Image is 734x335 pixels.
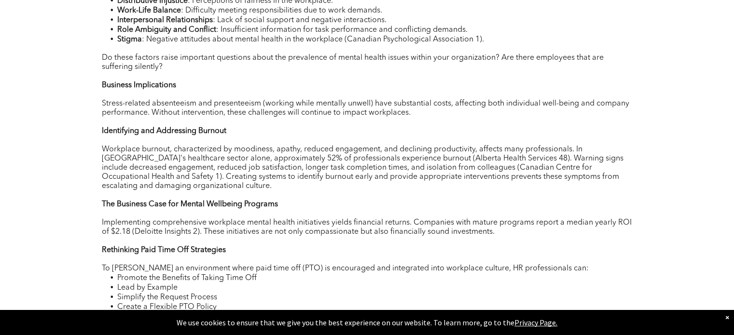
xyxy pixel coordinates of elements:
span: Implementing comprehensive workplace mental health initiatives yields financial returns. Companie... [102,219,632,236]
div: Dismiss notification [725,312,729,322]
span: Stress-related absenteeism and presenteeism (working while mentally unwell) have substantial cost... [102,100,629,117]
span: To [PERSON_NAME] an environment where paid time off (PTO) is encouraged and integrated into workp... [102,265,589,272]
strong: Stigma [117,36,142,43]
span: Simplify the Request Process [117,294,217,301]
a: Privacy Page. [514,318,557,327]
strong: The Business Case for Mental Wellbeing Programs [102,201,278,208]
span: Do these factors raise important questions about the prevalence of mental health issues within yo... [102,54,604,71]
span: Create a Flexible PTO Policy [117,303,217,311]
span: : Insufficient information for task performance and conflicting demands. [216,26,468,34]
strong: Interpersonal Relationships [117,16,213,24]
span: Workplace burnout, characterized by moodiness, apathy, reduced engagement, and declining producti... [102,146,623,190]
span: : Lack of social support and negative interactions. [213,16,387,24]
span: : Difficulty meeting responsibilities due to work demands. [181,7,382,14]
strong: Identifying and Addressing Burnout [102,127,226,135]
span: : Negative attitudes about mental health in the workplace (Canadian Psychological Association 1). [142,36,484,43]
strong: Rethinking Paid Time Off Strategies [102,246,226,254]
strong: Business Implications [102,81,176,89]
span: Promote the Benefits of Taking Time Off [117,274,257,282]
span: Lead by Example [117,284,178,292]
strong: Work-Life Balance [117,7,181,14]
strong: Role Ambiguity and Conflict [117,26,216,34]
